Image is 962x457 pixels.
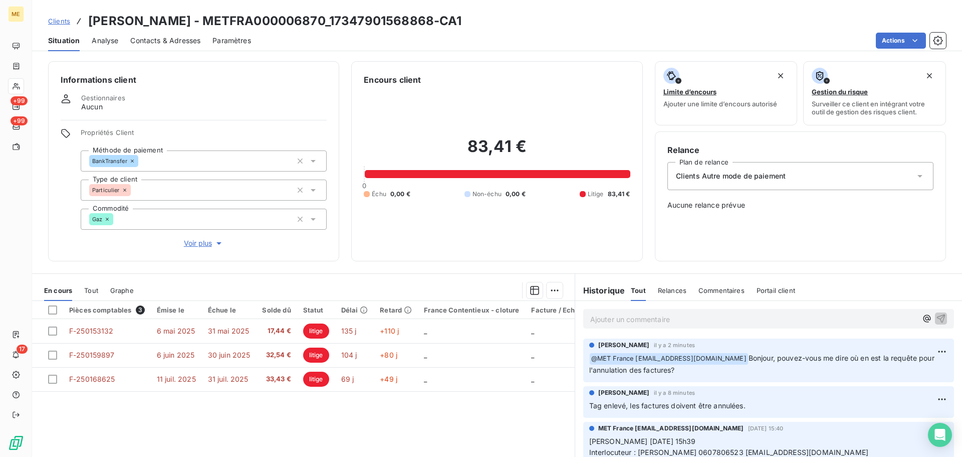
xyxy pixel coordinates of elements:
span: Ajouter une limite d’encours autorisé [663,100,777,108]
span: Aucune relance prévue [667,200,933,210]
span: Non-échu [472,190,502,199]
span: 135 j [341,327,357,335]
span: Tout [84,286,98,294]
span: 31 juil. 2025 [208,375,249,383]
span: +99 [11,96,28,105]
span: F-250168625 [69,375,115,383]
span: Clients [48,17,70,25]
div: Échue le [208,306,251,314]
h2: 83,41 € [364,136,630,167]
span: Analyse [92,36,118,46]
span: Contacts & Adresses [130,36,200,46]
span: Gaz [92,216,102,222]
span: Interlocuteur : [PERSON_NAME] 0607806523 [EMAIL_ADDRESS][DOMAIN_NAME] [589,448,868,456]
span: @ MET France [EMAIL_ADDRESS][DOMAIN_NAME] [590,353,748,365]
h3: [PERSON_NAME] - METFRA000006870_17347901568868-CA1 [88,12,462,30]
span: _ [531,327,534,335]
span: 0 [362,182,366,190]
span: Portail client [757,286,795,294]
button: Limite d’encoursAjouter une limite d’encours autorisé [655,61,798,125]
span: 0,00 € [506,190,526,199]
input: Ajouter une valeur [113,215,121,224]
span: 3 [136,306,145,315]
span: Échu [372,190,386,199]
div: France Contentieux - cloture [424,306,519,314]
span: _ [531,351,534,359]
span: 6 mai 2025 [157,327,195,335]
div: Retard [380,306,412,314]
span: +99 [11,116,28,125]
span: Limite d’encours [663,88,716,96]
span: Gestionnaires [81,94,125,102]
span: Propriétés Client [81,128,327,142]
span: litige [303,324,329,339]
h6: Historique [575,284,625,296]
span: 32,54 € [262,350,291,360]
span: 69 j [341,375,354,383]
span: Gestion du risque [812,88,868,96]
div: Facture / Echéancier [531,306,600,314]
button: Voir plus [81,238,327,249]
input: Ajouter une valeur [131,186,139,195]
div: ME [8,6,24,22]
div: Open Intercom Messenger [928,423,952,447]
span: [PERSON_NAME] [598,341,650,350]
span: il y a 8 minutes [654,390,695,396]
span: MET France [EMAIL_ADDRESS][DOMAIN_NAME] [598,424,744,433]
span: Graphe [110,286,134,294]
span: +49 j [380,375,397,383]
span: Commentaires [698,286,745,294]
span: 33,43 € [262,374,291,384]
span: 0,00 € [390,190,410,199]
span: 30 juin 2025 [208,351,251,359]
span: Paramètres [212,36,251,46]
span: 104 j [341,351,357,359]
span: _ [424,351,427,359]
div: Statut [303,306,329,314]
input: Ajouter une valeur [138,157,146,166]
span: Clients Autre mode de paiement [676,171,786,181]
span: [PERSON_NAME] [DATE] 15h39 [589,437,696,445]
div: Solde dû [262,306,291,314]
div: Émise le [157,306,196,314]
a: Clients [48,16,70,26]
span: _ [531,375,534,383]
h6: Relance [667,144,933,156]
button: Actions [876,33,926,49]
span: Tout [631,286,646,294]
div: Délai [341,306,368,314]
span: 17 [17,345,28,354]
button: Gestion du risqueSurveiller ce client en intégrant votre outil de gestion des risques client. [803,61,946,125]
div: Pièces comptables [69,306,145,315]
span: Voir plus [184,238,224,248]
span: il y a 2 minutes [654,342,695,348]
span: _ [424,327,427,335]
span: +80 j [380,351,397,359]
span: 17,44 € [262,326,291,336]
span: Relances [658,286,686,294]
span: Situation [48,36,80,46]
span: 6 juin 2025 [157,351,195,359]
span: Particulier [92,187,120,193]
h6: Informations client [61,74,327,86]
span: litige [303,372,329,387]
span: [DATE] 15:40 [748,425,784,431]
span: _ [424,375,427,383]
span: Aucun [81,102,103,112]
img: Logo LeanPay [8,435,24,451]
span: litige [303,348,329,363]
span: BankTransfer [92,158,127,164]
span: 11 juil. 2025 [157,375,196,383]
span: [PERSON_NAME] [598,388,650,397]
span: F-250153132 [69,327,114,335]
span: 83,41 € [608,190,630,199]
span: F-250159897 [69,351,115,359]
span: Surveiller ce client en intégrant votre outil de gestion des risques client. [812,100,937,116]
span: Bonjour, pouvez-vous me dire où en est la requête pour l'annulation des factures? [589,354,936,374]
span: Litige [588,190,604,199]
span: +110 j [380,327,399,335]
span: Tag enlevé, les factures doivent être annulées. [589,401,746,410]
h6: Encours client [364,74,421,86]
span: En cours [44,286,72,294]
span: 31 mai 2025 [208,327,250,335]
